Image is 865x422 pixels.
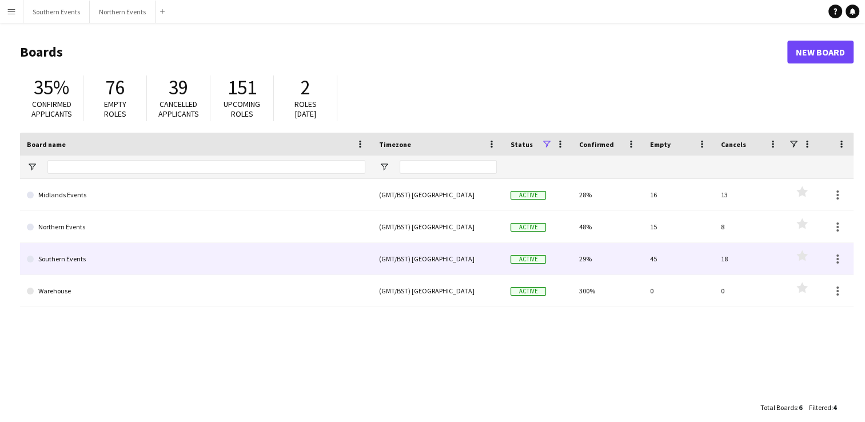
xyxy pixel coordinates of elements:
[228,75,257,100] span: 151
[372,243,504,274] div: (GMT/BST) [GEOGRAPHIC_DATA]
[294,99,317,119] span: Roles [DATE]
[579,140,614,149] span: Confirmed
[27,275,365,307] a: Warehouse
[572,275,643,306] div: 300%
[511,287,546,296] span: Active
[714,275,785,306] div: 0
[27,179,365,211] a: Midlands Events
[572,179,643,210] div: 28%
[511,191,546,200] span: Active
[714,179,785,210] div: 13
[760,403,797,412] span: Total Boards
[224,99,260,119] span: Upcoming roles
[27,162,37,172] button: Open Filter Menu
[105,75,125,100] span: 76
[372,179,504,210] div: (GMT/BST) [GEOGRAPHIC_DATA]
[572,243,643,274] div: 29%
[27,211,365,243] a: Northern Events
[721,140,746,149] span: Cancels
[20,43,787,61] h1: Boards
[158,99,199,119] span: Cancelled applicants
[104,99,126,119] span: Empty roles
[760,396,802,419] div: :
[833,403,836,412] span: 4
[31,99,72,119] span: Confirmed applicants
[714,211,785,242] div: 8
[379,162,389,172] button: Open Filter Menu
[511,255,546,264] span: Active
[643,243,714,274] div: 45
[714,243,785,274] div: 18
[643,179,714,210] div: 16
[34,75,69,100] span: 35%
[511,223,546,232] span: Active
[400,160,497,174] input: Timezone Filter Input
[643,211,714,242] div: 15
[27,140,66,149] span: Board name
[90,1,156,23] button: Northern Events
[379,140,411,149] span: Timezone
[787,41,854,63] a: New Board
[169,75,188,100] span: 39
[572,211,643,242] div: 48%
[511,140,533,149] span: Status
[47,160,365,174] input: Board name Filter Input
[643,275,714,306] div: 0
[372,211,504,242] div: (GMT/BST) [GEOGRAPHIC_DATA]
[372,275,504,306] div: (GMT/BST) [GEOGRAPHIC_DATA]
[301,75,310,100] span: 2
[809,396,836,419] div: :
[650,140,671,149] span: Empty
[27,243,365,275] a: Southern Events
[809,403,831,412] span: Filtered
[23,1,90,23] button: Southern Events
[799,403,802,412] span: 6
